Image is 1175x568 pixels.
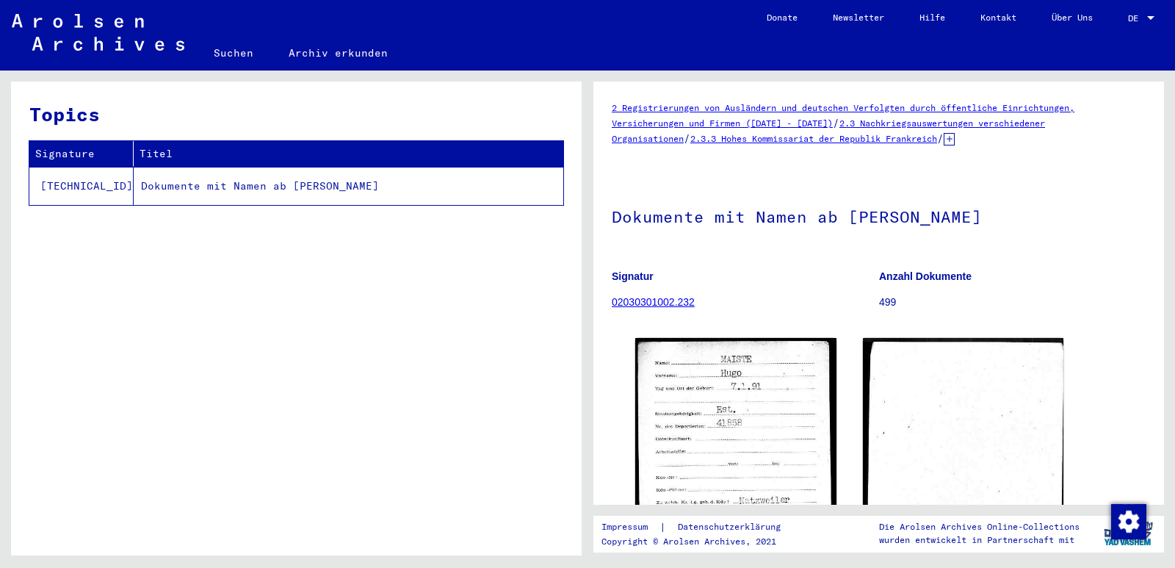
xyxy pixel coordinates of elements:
span: / [684,132,690,145]
a: Datenschutzerklärung [666,520,798,535]
a: 02030301002.232 [612,296,695,308]
img: yv_logo.png [1101,515,1156,552]
th: Titel [134,141,563,167]
b: Anzahl Dokumente [879,270,972,282]
h3: Topics [29,100,563,129]
div: | [601,520,798,535]
a: Archiv erkunden [271,35,405,71]
img: Zustimmung ändern [1111,504,1146,539]
a: Suchen [196,35,271,71]
td: [TECHNICAL_ID] [29,167,134,205]
a: Impressum [601,520,659,535]
img: Arolsen_neg.svg [12,14,184,51]
b: Signatur [612,270,654,282]
td: Dokumente mit Namen ab [PERSON_NAME] [134,167,563,205]
span: / [833,116,839,129]
p: Die Arolsen Archives Online-Collections [879,520,1080,533]
h1: Dokumente mit Namen ab [PERSON_NAME] [612,183,1146,248]
p: Copyright © Arolsen Archives, 2021 [601,535,798,548]
p: 499 [879,295,1146,310]
span: DE [1128,13,1144,24]
a: 2.3.3 Hohes Kommissariat der Republik Frankreich [690,133,937,144]
span: / [937,132,944,145]
th: Signature [29,141,134,167]
p: wurden entwickelt in Partnerschaft mit [879,533,1080,547]
a: 2 Registrierungen von Ausländern und deutschen Verfolgten durch öffentliche Einrichtungen, Versic... [612,102,1074,129]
